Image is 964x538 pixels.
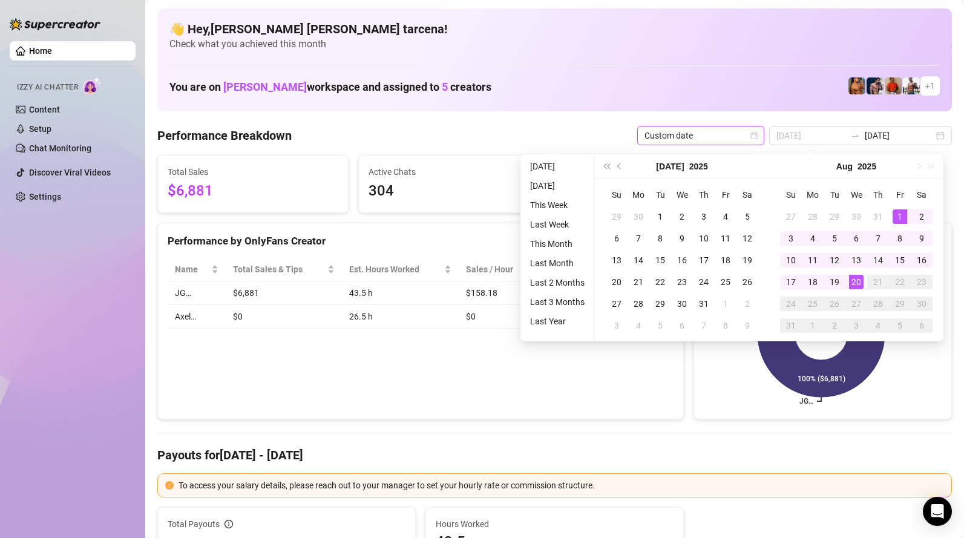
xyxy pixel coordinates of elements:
[349,263,442,276] div: Est. Hours Worked
[697,209,711,224] div: 3
[10,18,100,30] img: logo-BBDzfeDw.svg
[671,206,693,228] td: 2025-07-02
[867,271,889,293] td: 2025-08-21
[867,77,884,94] img: Axel
[715,271,736,293] td: 2025-07-25
[613,154,626,179] button: Previous month (PageUp)
[168,305,226,329] td: Axel…
[911,249,933,271] td: 2025-08-16
[885,77,902,94] img: Justin
[697,231,711,246] div: 10
[693,315,715,336] td: 2025-08-07
[889,293,911,315] td: 2025-08-29
[175,263,209,276] span: Name
[656,154,684,179] button: Choose a month
[644,126,757,145] span: Custom date
[849,253,864,267] div: 13
[736,293,758,315] td: 2025-08-02
[903,77,920,94] img: JUSTIN
[802,249,824,271] td: 2025-08-11
[799,397,813,405] text: JG…
[736,249,758,271] td: 2025-07-19
[233,263,325,276] span: Total Sales & Tips
[169,38,940,51] span: Check what you achieved this month
[525,217,589,232] li: Last Week
[168,165,338,179] span: Total Sales
[850,131,860,140] span: to
[628,184,649,206] th: Mo
[867,293,889,315] td: 2025-08-28
[157,447,952,464] h4: Payouts for [DATE] - [DATE]
[776,129,845,142] input: Start date
[165,481,174,490] span: exclamation-circle
[845,206,867,228] td: 2025-07-30
[867,206,889,228] td: 2025-07-31
[169,21,940,38] h4: 👋 Hey, [PERSON_NAME] [PERSON_NAME] tarcena !
[609,231,624,246] div: 6
[784,275,798,289] div: 17
[693,206,715,228] td: 2025-07-03
[784,318,798,333] div: 31
[849,231,864,246] div: 6
[649,249,671,271] td: 2025-07-15
[805,275,820,289] div: 18
[715,315,736,336] td: 2025-08-08
[671,271,693,293] td: 2025-07-23
[780,249,802,271] td: 2025-08-10
[715,206,736,228] td: 2025-07-04
[29,124,51,134] a: Setup
[466,263,530,276] span: Sales / Hour
[609,275,624,289] div: 20
[157,127,292,144] h4: Performance Breakdown
[693,293,715,315] td: 2025-07-31
[168,233,674,249] div: Performance by OnlyFans Creator
[871,297,885,311] div: 28
[736,184,758,206] th: Sa
[525,159,589,174] li: [DATE]
[893,253,907,267] div: 15
[867,315,889,336] td: 2025-09-04
[893,318,907,333] div: 5
[780,271,802,293] td: 2025-08-17
[226,305,342,329] td: $0
[911,271,933,293] td: 2025-08-23
[784,209,798,224] div: 27
[889,249,911,271] td: 2025-08-15
[223,80,307,93] span: [PERSON_NAME]
[914,318,929,333] div: 6
[653,318,667,333] div: 5
[29,192,61,202] a: Settings
[827,253,842,267] div: 12
[736,271,758,293] td: 2025-07-26
[718,209,733,224] div: 4
[168,180,338,203] span: $6,881
[715,228,736,249] td: 2025-07-11
[805,231,820,246] div: 4
[827,318,842,333] div: 2
[715,249,736,271] td: 2025-07-18
[525,198,589,212] li: This Week
[780,184,802,206] th: Su
[609,318,624,333] div: 3
[693,228,715,249] td: 2025-07-10
[168,281,226,305] td: JG…
[689,154,708,179] button: Choose a year
[715,184,736,206] th: Fr
[649,206,671,228] td: 2025-07-01
[649,293,671,315] td: 2025-07-29
[889,315,911,336] td: 2025-09-05
[850,131,860,140] span: swap-right
[675,318,689,333] div: 6
[671,315,693,336] td: 2025-08-06
[914,253,929,267] div: 16
[653,297,667,311] div: 29
[606,184,628,206] th: Su
[525,314,589,329] li: Last Year
[889,206,911,228] td: 2025-08-01
[824,228,845,249] td: 2025-08-05
[845,315,867,336] td: 2025-09-03
[436,517,674,531] span: Hours Worked
[29,105,60,114] a: Content
[824,206,845,228] td: 2025-07-29
[871,275,885,289] div: 21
